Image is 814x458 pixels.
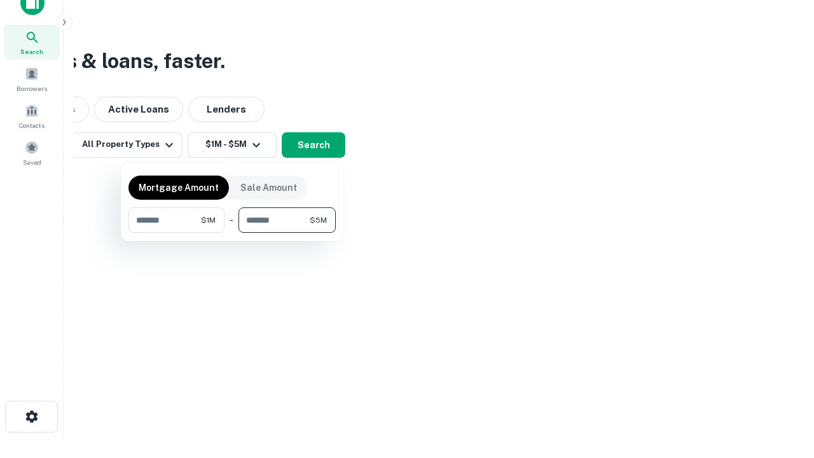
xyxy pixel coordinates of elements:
[750,356,814,417] iframe: Chat Widget
[310,214,327,226] span: $5M
[201,214,216,226] span: $1M
[139,181,219,195] p: Mortgage Amount
[240,181,297,195] p: Sale Amount
[230,207,233,233] div: -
